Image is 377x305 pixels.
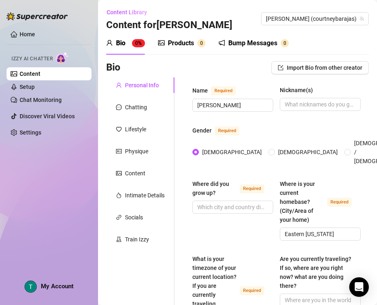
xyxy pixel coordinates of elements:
[197,101,267,110] input: Name
[280,179,324,224] div: Where is your current homebase? (City/Area of your home)
[359,16,364,21] span: team
[197,39,205,47] sup: 0
[219,40,225,46] span: notification
[280,86,313,95] div: Nickname(s)
[11,55,53,63] span: Izzy AI Chatter
[25,281,36,292] img: ACg8ocIjxxhmi44scYXRGpAe6LCcnMPDjS_2w6ck2itLCKPzCPteJg=s96-c
[197,203,267,212] input: Where did you grow up?
[41,283,74,290] span: My Account
[192,86,208,95] div: Name
[125,235,149,244] div: Train Izzy
[125,213,143,222] div: Socials
[7,12,68,20] img: logo-BBDzfeDw.svg
[56,52,69,64] img: AI Chatter
[349,277,369,297] div: Open Intercom Messenger
[125,147,148,156] div: Physique
[240,184,264,193] span: Required
[228,38,277,48] div: Bump Messages
[280,179,361,224] label: Where is your current homebase? (City/Area of your home)
[116,104,122,110] span: message
[327,198,352,207] span: Required
[275,148,341,157] span: [DEMOGRAPHIC_DATA]
[20,129,41,136] a: Settings
[281,39,289,47] sup: 0
[287,64,362,71] span: Import Bio from other creator
[116,214,122,220] span: link
[116,126,122,132] span: heart
[211,86,236,95] span: Required
[20,84,35,90] a: Setup
[116,236,122,242] span: experiment
[192,126,248,135] label: Gender
[20,71,40,77] a: Content
[132,39,145,47] sup: 0%
[116,82,122,88] span: user
[125,81,159,90] div: Personal Info
[158,40,165,46] span: picture
[125,125,146,134] div: Lifestyle
[266,13,364,25] span: Courtney (courtneybarajas)
[20,31,35,38] a: Home
[192,179,273,197] label: Where did you grow up?
[240,286,264,295] span: Required
[280,256,351,289] span: Are you currently traveling? If so, where are you right now? what are you doing there?
[107,9,147,15] span: Content Library
[192,86,245,95] label: Name
[168,38,194,48] div: Products
[125,191,165,200] div: Intimate Details
[106,19,232,32] h3: Content for [PERSON_NAME]
[192,126,212,135] div: Gender
[106,6,154,19] button: Content Library
[116,192,122,198] span: fire
[285,230,354,239] input: Where is your current homebase? (City/Area of your home)
[215,126,239,135] span: Required
[199,148,265,157] span: [DEMOGRAPHIC_DATA]
[285,100,354,109] input: Nickname(s)
[271,61,369,74] button: Import Bio from other creator
[192,179,236,197] div: Where did you grow up?
[20,97,62,103] a: Chat Monitoring
[125,169,145,178] div: Content
[116,38,125,48] div: Bio
[278,65,283,71] span: import
[125,103,147,112] div: Chatting
[116,170,122,176] span: picture
[106,40,113,46] span: user
[116,148,122,154] span: idcard
[106,61,120,74] h3: Bio
[280,86,319,95] label: Nickname(s)
[20,113,75,119] a: Discover Viral Videos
